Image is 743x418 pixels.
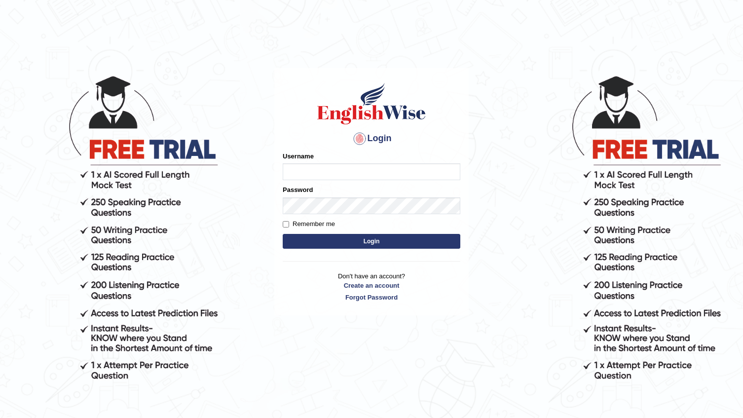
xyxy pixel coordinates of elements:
label: Password [283,185,313,194]
img: Logo of English Wise sign in for intelligent practice with AI [315,81,428,126]
h4: Login [283,131,460,147]
a: Create an account [283,281,460,290]
p: Don't have an account? [283,271,460,302]
button: Login [283,234,460,249]
label: Remember me [283,219,335,229]
label: Username [283,152,314,161]
input: Remember me [283,221,289,228]
a: Forgot Password [283,293,460,302]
